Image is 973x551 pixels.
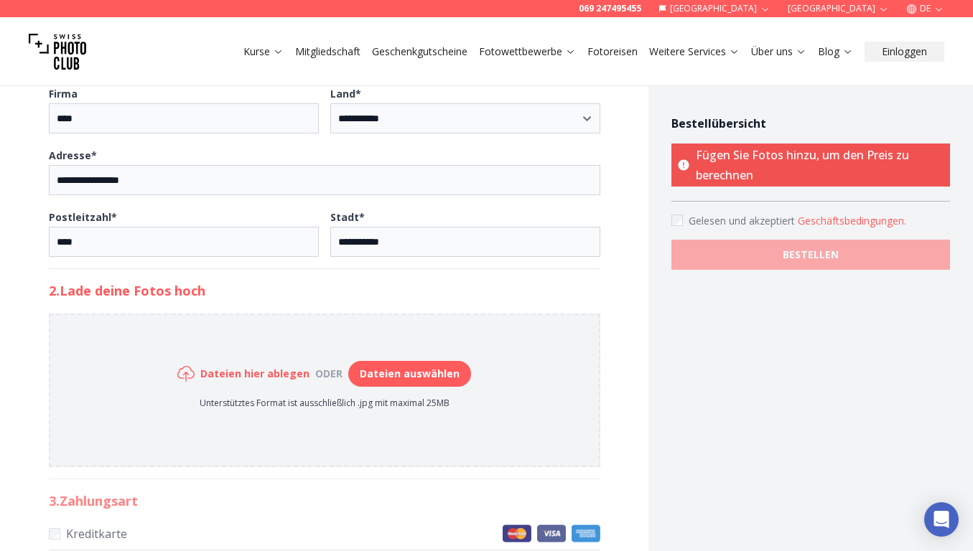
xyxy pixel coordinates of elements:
[29,23,86,80] img: Swiss photo club
[330,210,365,224] b: Stadt *
[818,44,853,59] a: Blog
[330,87,361,100] b: Land *
[473,42,582,62] button: Fotowettbewerbe
[479,44,576,59] a: Fotowettbewerbe
[238,42,289,62] button: Kurse
[671,143,950,187] p: Fügen Sie Fotos hinzu, um den Preis zu berechnen
[649,44,740,59] a: Weitere Services
[865,42,944,62] button: Einloggen
[49,281,600,301] h2: 2. Lade deine Fotos hoch
[295,44,360,59] a: Mitgliedschaft
[49,87,78,100] b: Firma
[49,165,600,195] input: Adresse*
[671,240,950,270] button: BESTELLEN
[49,103,319,133] input: Firma
[579,3,641,14] a: 069 247495455
[587,44,638,59] a: Fotoreisen
[366,42,473,62] button: Geschenkgutscheine
[348,361,471,387] button: Dateien auswählen
[671,115,950,132] h4: Bestellübersicht
[924,502,959,537] div: Open Intercom Messenger
[289,42,366,62] button: Mitgliedschaft
[243,44,284,59] a: Kurse
[49,210,117,224] b: Postleitzahl *
[798,214,906,228] button: Accept termsGelesen und akzeptiert
[783,248,839,262] b: BESTELLEN
[330,103,600,133] select: Land*
[177,397,471,409] p: Unterstütztes Format ist ausschließlich .jpg mit maximal 25MB
[49,227,319,257] input: Postleitzahl*
[745,42,812,62] button: Über uns
[309,367,348,381] div: oder
[582,42,643,62] button: Fotoreisen
[330,227,600,257] input: Stadt*
[643,42,745,62] button: Weitere Services
[751,44,806,59] a: Über uns
[372,44,467,59] a: Geschenkgutscheine
[49,149,97,162] b: Adresse *
[689,214,798,227] span: Gelesen und akzeptiert
[200,367,309,381] h6: Dateien hier ablegen
[671,215,683,226] input: Accept terms
[812,42,859,62] button: Blog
